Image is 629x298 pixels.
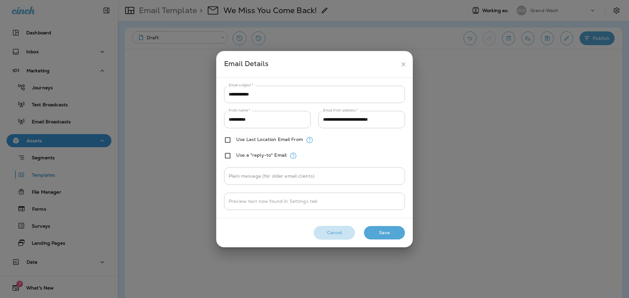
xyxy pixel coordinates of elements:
[364,226,405,239] button: Save
[314,226,355,239] button: Cancel
[323,108,358,113] label: Email from address
[229,108,250,113] label: From name
[236,152,287,158] label: Use a "reply-to" Email
[224,58,397,70] div: Email Details
[236,137,303,142] label: Use Last Location Email From
[397,58,410,70] button: close
[229,83,254,88] label: Email subject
